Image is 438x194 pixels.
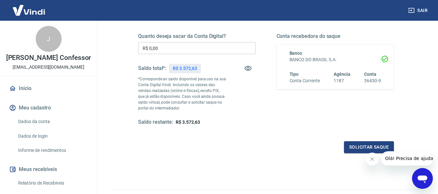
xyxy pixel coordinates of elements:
span: Olá! Precisa de ajuda? [4,5,54,10]
p: *Corresponde ao saldo disponível para uso na sua Conta Digital Vindi. Incluindo os valores das ve... [138,76,226,111]
iframe: Mensagem da empresa [381,151,433,165]
div: J [36,26,62,52]
a: Informe de rendimentos [16,144,89,157]
span: R$ 3.572,63 [176,120,200,125]
h6: 36450-9 [364,77,381,84]
button: Meu cadastro [8,101,89,115]
img: Vindi [8,0,50,20]
p: [PERSON_NAME] Confessor [6,54,91,61]
span: Tipo [290,72,299,77]
p: R$ 3.572,63 [173,65,197,72]
iframe: Botão para abrir a janela de mensagens [412,168,433,189]
span: Conta [364,72,376,77]
a: Início [8,81,89,96]
h6: Conta Corrente [290,77,320,84]
span: Banco [290,51,302,56]
p: [EMAIL_ADDRESS][DOMAIN_NAME] [13,64,84,71]
h5: Conta recebedora do saque [277,33,394,40]
a: Relatório de Recebíveis [16,177,89,190]
h5: Saldo total*: [138,65,166,72]
h6: BANCO DO BRASIL S.A. [290,56,381,63]
button: Sair [407,5,430,17]
h5: Quanto deseja sacar da Conta Digital? [138,33,256,40]
button: Meus recebíveis [8,162,89,177]
iframe: Fechar mensagem [366,153,379,165]
button: Solicitar saque [344,141,394,153]
h5: Saldo restante: [138,119,173,126]
a: Dados da conta [16,115,89,128]
span: Agência [334,72,350,77]
h6: 1187 [334,77,350,84]
a: Dados de login [16,130,89,143]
